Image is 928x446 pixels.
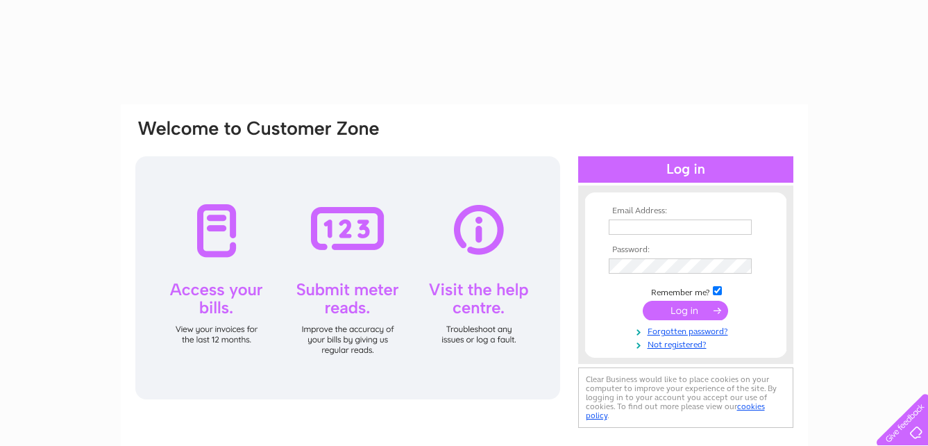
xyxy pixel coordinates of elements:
[609,324,766,337] a: Forgotten password?
[605,284,766,298] td: Remember me?
[609,337,766,350] a: Not registered?
[643,301,728,320] input: Submit
[578,367,793,428] div: Clear Business would like to place cookies on your computer to improve your experience of the sit...
[605,245,766,255] th: Password:
[586,402,765,420] a: cookies policy
[605,206,766,216] th: Email Address:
